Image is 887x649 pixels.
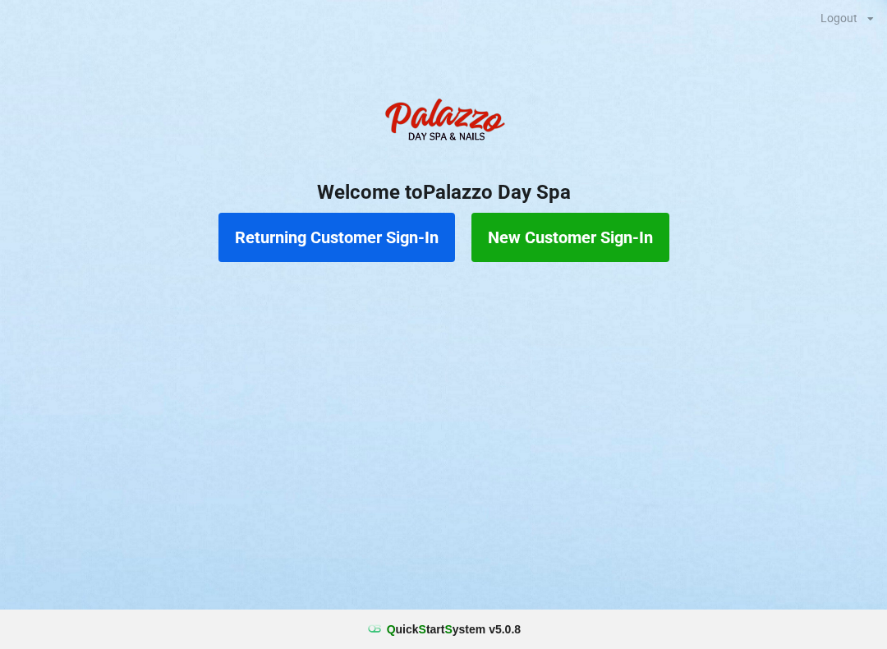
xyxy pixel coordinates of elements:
[366,621,383,637] img: favicon.ico
[820,12,857,24] div: Logout
[471,213,669,262] button: New Customer Sign-In
[378,90,509,155] img: PalazzoDaySpaNails-Logo.png
[387,623,396,636] span: Q
[444,623,452,636] span: S
[419,623,426,636] span: S
[387,621,521,637] b: uick tart ystem v 5.0.8
[218,213,455,262] button: Returning Customer Sign-In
